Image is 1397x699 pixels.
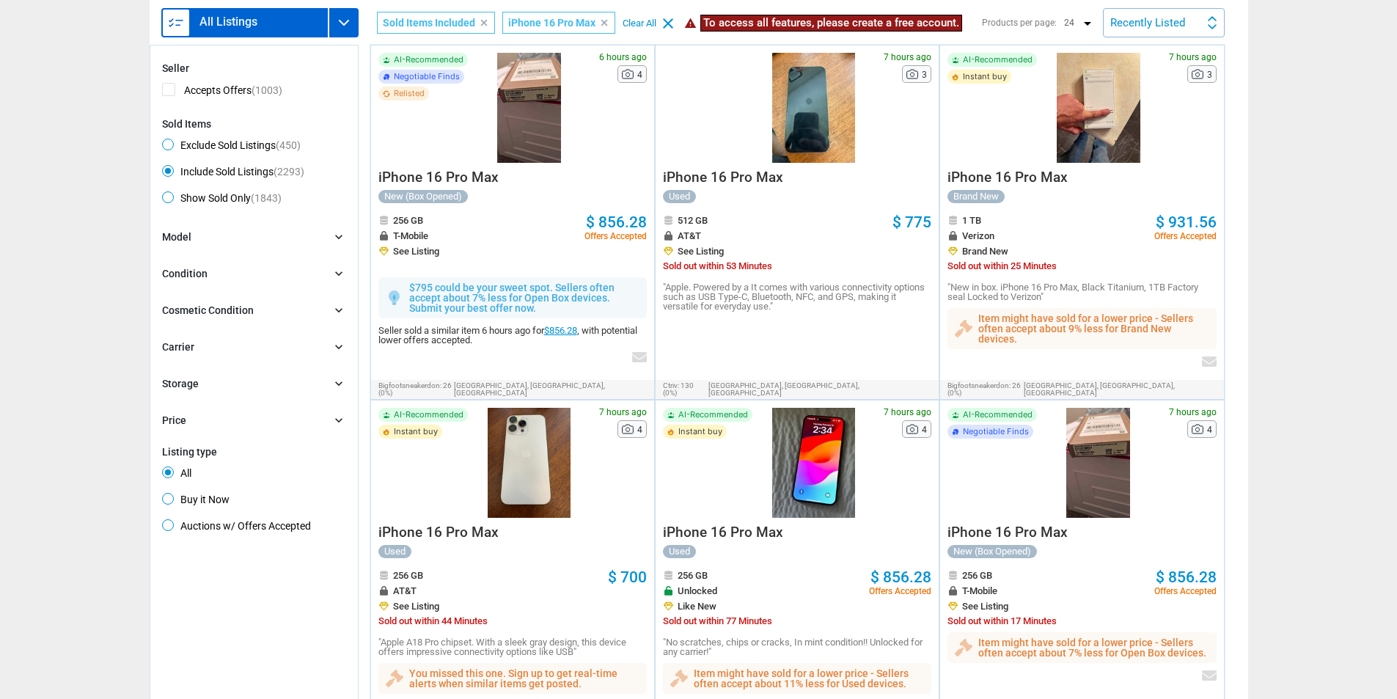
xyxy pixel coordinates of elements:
[1156,215,1217,230] a: $ 931.56
[663,545,696,558] div: Used
[378,528,499,539] a: iPhone 16 Pro Max
[1156,570,1217,585] a: $ 856.28
[393,601,439,611] span: See Listing
[252,84,282,96] span: (1003)
[251,192,282,204] span: (1843)
[663,528,783,539] a: iPhone 16 Pro Max
[378,545,411,558] div: Used
[884,408,931,417] span: 7 hours ago
[947,528,1068,539] a: iPhone 16 Pro Max
[708,382,931,397] span: [GEOGRAPHIC_DATA], [GEOGRAPHIC_DATA],[GEOGRAPHIC_DATA]
[199,16,257,28] h3: All Listings
[276,139,301,151] span: (450)
[162,266,208,282] div: Condition
[393,246,439,256] span: See Listing
[378,381,452,397] span: 26 (0%)
[162,519,311,537] span: Auctions w/ Offers Accepted
[544,325,577,336] a: $856.28
[331,413,346,428] i: chevron_right
[684,17,697,29] i: warning
[694,668,924,689] p: Item might have sold for a lower price - Sellers often accept about 11% less for Used devices.
[678,586,717,596] span: Unlocked
[1156,213,1217,231] span: $ 931.56
[378,326,647,345] div: Seller sold a similar item 6 hours ago for , with potential lower offers accepted.
[162,340,194,356] div: Carrier
[678,216,708,225] span: 512 GB
[978,637,1209,658] p: Item might have sold for a lower price - Sellers often accept about 7% less for Open Box devices.
[963,56,1033,64] span: AI-Recommended
[922,425,927,434] span: 4
[1169,53,1217,62] span: 7 hours ago
[632,352,647,362] img: envelop icon
[599,18,609,28] i: clear
[963,73,1007,81] span: Instant buy
[162,376,199,392] div: Storage
[331,376,346,391] i: chevron_right
[584,232,647,241] span: Offers Accepted
[162,83,282,101] span: Accepts Offers
[394,428,438,436] span: Instant buy
[162,413,186,429] div: Price
[1154,587,1217,596] span: Offers Accepted
[637,425,642,434] span: 4
[663,637,931,656] p: "No scratches, chips or cracks, In mint condition!! Unlocked for any carrier!"
[393,571,423,580] span: 256 GB
[394,89,425,98] span: Relisted
[162,446,346,458] div: Listing type
[663,173,783,184] a: iPhone 16 Pro Max
[162,230,191,246] div: Model
[869,587,931,596] span: Offers Accepted
[1202,356,1217,367] img: envelop icon
[378,169,499,186] span: iPhone 16 Pro Max
[378,381,441,389] span: bigfootsneakerdon:
[162,165,304,183] span: Include Sold Listings
[962,246,1008,256] span: Brand New
[608,568,647,586] span: $ 700
[663,381,694,397] span: 130 (0%)
[599,408,647,417] span: 7 hours ago
[378,524,499,541] span: iPhone 16 Pro Max
[1202,670,1217,681] img: envelop icon
[479,18,489,28] i: clear
[162,191,282,209] span: Show Sold Only
[870,568,931,586] span: $ 856.28
[394,73,460,81] span: Negotiable Finds
[947,261,1057,271] span: Sold out within 25 Minutes
[409,668,639,689] p: You missed this one. Sign up to get real-time alerts when similar items get posted.
[962,231,994,241] span: Verizon
[586,215,647,230] a: $ 856.28
[947,524,1068,541] span: iPhone 16 Pro Max
[663,190,696,203] div: Used
[678,571,708,580] span: 256 GB
[383,17,475,29] span: Sold Items Included
[982,18,1057,27] div: Products per page:
[1154,232,1217,241] span: Offers Accepted
[659,15,677,32] i: clear
[663,524,783,541] span: iPhone 16 Pro Max
[663,261,772,271] span: Sold out within 53 Minutes
[599,53,647,62] span: 6 hours ago
[162,139,301,156] span: Exclude Sold Listings
[637,70,642,79] span: 4
[162,62,346,74] div: Seller
[162,466,191,484] span: All
[663,282,931,311] p: "Apple. Powered by a It comes with various connectivity options such as USB Type-C, Bluetooth, NF...
[962,571,992,580] span: 256 GB
[978,313,1209,344] p: Item might have sold for a lower price - Sellers often accept about 9% less for Brand New devices.
[678,428,722,436] span: Instant buy
[331,303,346,318] i: chevron_right
[331,230,346,244] i: chevron_right
[1156,568,1217,586] span: $ 856.28
[947,545,1037,558] div: New (Box Opened)
[963,428,1029,436] span: Negotiable Finds
[947,169,1068,186] span: iPhone 16 Pro Max
[962,586,997,596] span: T-Mobile
[947,190,1005,203] div: Brand New
[963,411,1033,419] span: AI-Recommended
[378,190,468,203] div: New (Box Opened)
[678,246,724,256] span: See Listing
[162,303,254,319] div: Cosmetic Condition
[394,56,463,64] span: AI-Recommended
[162,493,230,510] span: Buy it Now
[454,382,647,397] span: [GEOGRAPHIC_DATA], [GEOGRAPHIC_DATA],[GEOGRAPHIC_DATA]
